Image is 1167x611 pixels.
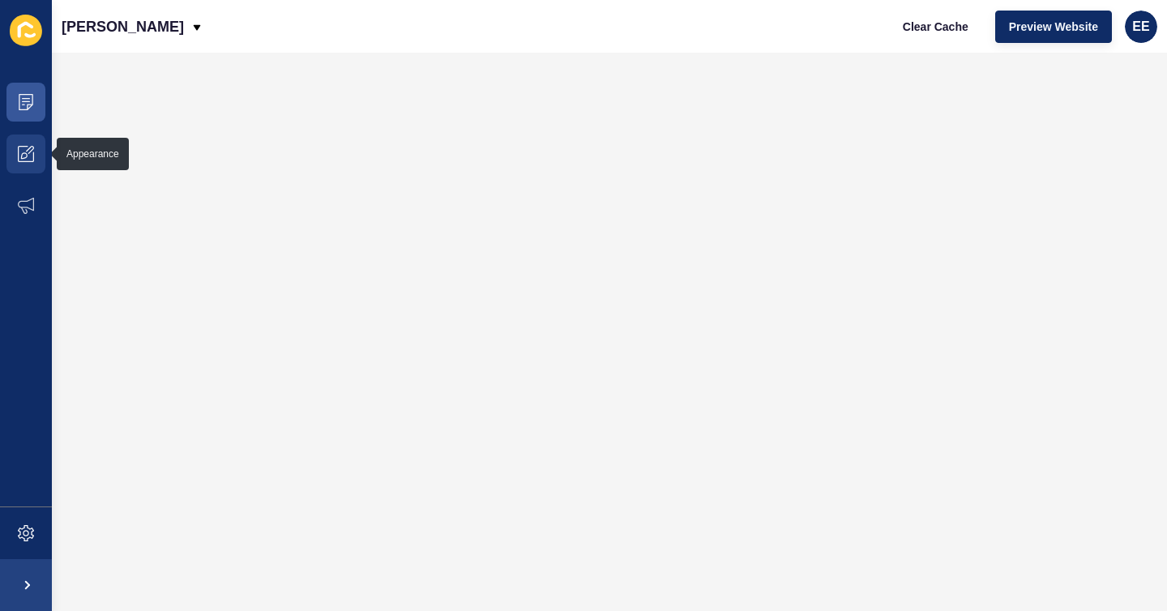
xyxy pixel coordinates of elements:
[1132,19,1149,35] span: EE
[995,11,1112,43] button: Preview Website
[66,147,119,160] div: Appearance
[903,19,968,35] span: Clear Cache
[62,6,184,47] p: [PERSON_NAME]
[889,11,982,43] button: Clear Cache
[1009,19,1098,35] span: Preview Website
